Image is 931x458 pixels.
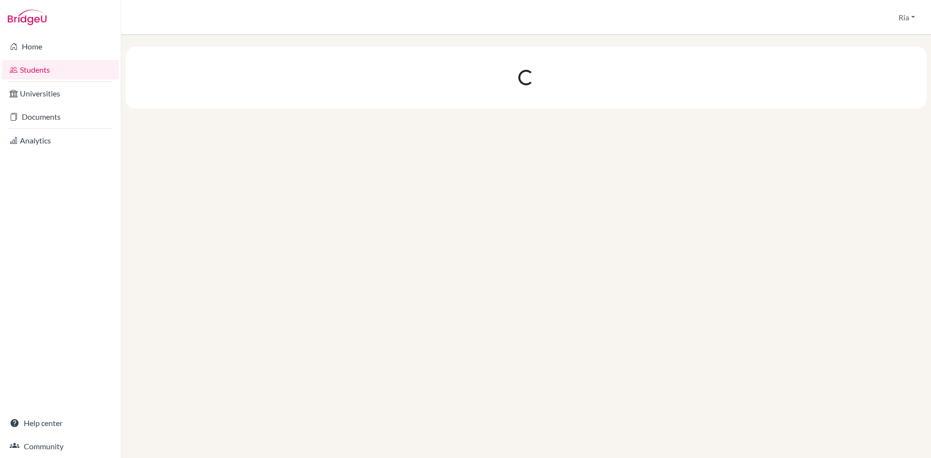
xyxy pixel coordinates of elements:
[2,413,119,433] a: Help center
[2,131,119,150] a: Analytics
[2,60,119,79] a: Students
[2,37,119,56] a: Home
[2,437,119,456] a: Community
[2,107,119,126] a: Documents
[8,10,47,25] img: Bridge-U
[2,84,119,103] a: Universities
[894,8,919,27] button: Ria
